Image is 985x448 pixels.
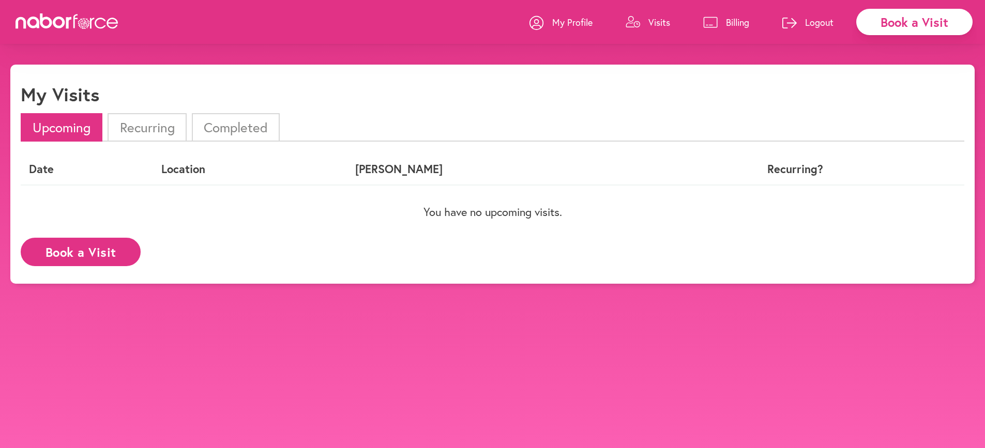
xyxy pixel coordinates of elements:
button: Book a Visit [21,238,141,266]
th: Location [153,154,347,184]
h1: My Visits [21,83,99,105]
th: Date [21,154,153,184]
a: My Profile [529,7,593,38]
div: Book a Visit [856,9,973,35]
p: Billing [726,16,749,28]
li: Recurring [108,113,186,142]
th: Recurring? [679,154,911,184]
a: Logout [782,7,834,38]
a: Visits [626,7,670,38]
p: My Profile [552,16,593,28]
li: Upcoming [21,113,102,142]
a: Billing [703,7,749,38]
p: Logout [805,16,834,28]
th: [PERSON_NAME] [347,154,680,184]
p: You have no upcoming visits. [21,205,964,219]
a: Book a Visit [21,245,141,255]
p: Visits [648,16,670,28]
li: Completed [192,113,280,142]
